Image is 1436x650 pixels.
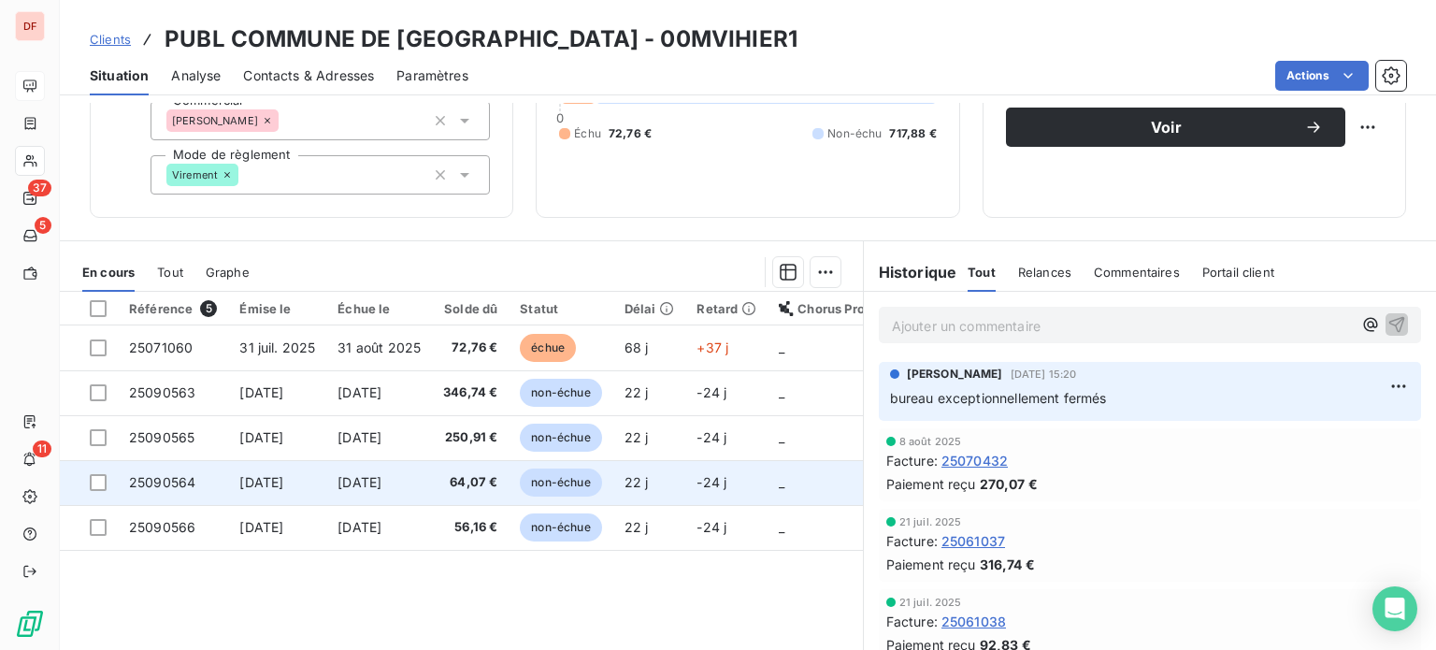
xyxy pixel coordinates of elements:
span: -24 j [696,429,726,445]
span: Voir [1028,120,1304,135]
span: 25090566 [129,519,195,535]
input: Ajouter une valeur [279,112,294,129]
span: Portail client [1202,265,1274,280]
span: 64,07 € [443,473,497,492]
button: Voir [1006,108,1345,147]
span: _ [779,519,784,535]
span: 25090564 [129,474,195,490]
span: [DATE] [337,474,381,490]
span: 5 [200,300,217,317]
span: [PERSON_NAME] [907,366,1003,383]
span: Relances [1018,265,1071,280]
span: 11 [33,441,51,457]
span: Tout [157,265,183,280]
span: 717,88 € [889,125,936,142]
div: Émise le [239,301,315,316]
span: 72,76 € [609,125,652,142]
span: +37 j [696,339,728,355]
span: -24 j [696,384,726,400]
span: 5 [35,217,51,234]
span: _ [779,384,784,400]
span: 346,74 € [443,383,497,402]
span: 22 j [625,384,649,400]
span: 25090563 [129,384,195,400]
span: [DATE] [239,429,283,445]
span: 0 [556,110,564,125]
span: Facture : [886,612,938,631]
span: 250,91 € [443,428,497,447]
span: -24 j [696,474,726,490]
button: Actions [1275,61,1369,91]
h6: Historique [864,261,957,283]
span: 31 juil. 2025 [239,339,315,355]
span: 31 août 2025 [337,339,421,355]
div: Délai [625,301,675,316]
span: 25090565 [129,429,194,445]
a: Clients [90,30,131,49]
span: 37 [28,180,51,196]
span: Virement [172,169,218,181]
span: 25061037 [941,531,1005,551]
span: 72,76 € [443,339,497,357]
img: Logo LeanPay [15,609,45,639]
div: Statut [520,301,601,316]
span: Situation [90,66,149,85]
span: _ [779,339,784,355]
input: Ajouter une valeur [238,166,253,183]
span: Paiement reçu [886,555,976,574]
span: échue [520,334,576,362]
span: Clients [90,32,131,47]
span: non-échue [520,513,601,542]
div: Open Intercom Messenger [1372,586,1417,631]
div: Référence [129,300,217,317]
span: 22 j [625,429,649,445]
span: [DATE] [239,384,283,400]
span: Non-échu [827,125,882,142]
div: Solde dû [443,301,497,316]
span: bureau exceptionnellement fermés [890,390,1107,406]
span: non-échue [520,469,601,497]
span: [DATE] [337,384,381,400]
span: -24 j [696,519,726,535]
span: [DATE] [337,519,381,535]
span: [DATE] [337,429,381,445]
span: 25071060 [129,339,193,355]
span: Contacts & Adresses [243,66,374,85]
span: 21 juil. 2025 [899,516,962,527]
span: Paramètres [396,66,468,85]
span: _ [779,429,784,445]
span: Tout [968,265,996,280]
span: 25061038 [941,612,1006,631]
div: Chorus Pro [779,301,865,316]
span: 56,16 € [443,518,497,537]
span: Graphe [206,265,250,280]
span: Facture : [886,451,938,470]
div: DF [15,11,45,41]
span: [DATE] [239,519,283,535]
h3: PUBL COMMUNE DE [GEOGRAPHIC_DATA] - 00MVIHIER1 [165,22,797,56]
span: En cours [82,265,135,280]
span: 21 juil. 2025 [899,597,962,608]
span: non-échue [520,379,601,407]
span: 316,74 € [980,555,1035,574]
span: 22 j [625,519,649,535]
div: Retard [696,301,756,316]
span: non-échue [520,424,601,452]
span: [DATE] 15:20 [1011,368,1077,380]
div: Échue le [337,301,421,316]
span: Échu [574,125,601,142]
span: _ [779,474,784,490]
span: [PERSON_NAME] [172,115,258,126]
span: [DATE] [239,474,283,490]
span: 68 j [625,339,649,355]
span: 22 j [625,474,649,490]
span: Paiement reçu [886,474,976,494]
span: Commentaires [1094,265,1180,280]
span: Facture : [886,531,938,551]
span: 25070432 [941,451,1008,470]
span: 270,07 € [980,474,1038,494]
span: 8 août 2025 [899,436,962,447]
span: Analyse [171,66,221,85]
